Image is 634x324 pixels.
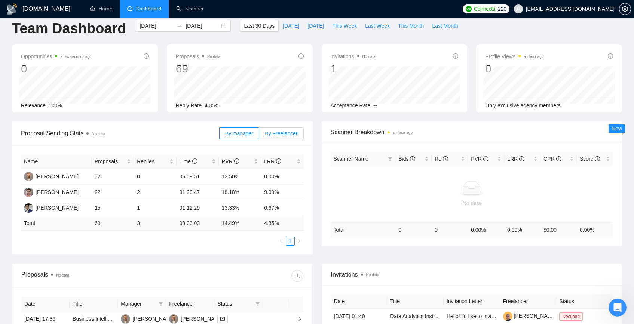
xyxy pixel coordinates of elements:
span: -- [373,102,377,108]
span: right [297,239,301,243]
div: sagar@sranalytics.io says… [6,117,144,227]
span: info-circle [483,156,488,161]
td: 01:12:29 [177,200,219,216]
td: 2 [134,185,176,200]
span: filter [159,302,163,306]
span: Score [580,156,600,162]
textarea: Message… [6,229,143,242]
span: LRR [507,156,524,162]
span: [DATE] [307,22,324,30]
span: New [612,126,622,132]
div: Close [131,3,145,16]
a: MS[PERSON_NAME] [24,189,79,195]
span: Profile Views [485,52,543,61]
div: ? [129,227,144,244]
th: Status [556,294,613,309]
a: searchScanner [176,6,204,12]
td: 0.00 % [504,222,540,237]
td: 0.00 % [577,222,613,237]
a: homeHome [90,6,112,12]
span: info-circle [608,53,613,59]
button: right [295,237,304,246]
span: This Month [398,22,424,30]
span: user [516,6,521,12]
input: End date [186,22,220,30]
button: [DATE] [279,20,303,32]
span: filter [157,298,165,309]
span: 100% [49,102,62,108]
img: upwork-logo.png [466,6,472,12]
span: By Freelancer [265,130,297,136]
span: No data [56,273,69,277]
td: 14.49 % [219,216,261,231]
span: Time [180,158,197,164]
span: Reply Rate [176,102,202,108]
span: info-circle [453,53,458,59]
td: 0.00% [261,169,303,185]
img: SK [24,172,33,181]
span: 220 [498,5,506,13]
span: Connects: [474,5,496,13]
div: Nazar • 11h ago [12,88,49,93]
td: 15 [92,200,134,216]
td: 06:09:51 [177,169,219,185]
span: info-circle [276,158,281,164]
a: Business Intelligence Analyst Needed [73,316,160,322]
td: 0.00 % [468,222,504,237]
span: info-circle [234,158,239,164]
div: 69 [176,62,220,76]
button: Last 30 Days [240,20,279,32]
th: Title [70,297,118,311]
span: Manager [121,300,156,308]
img: c10ZfRBI7y6pV33MkODVdi8eZDTXZLRst3wErktRBGEcS-SjOS9vRyB2s-ixLYBzJG [503,312,512,321]
span: dashboard [127,6,132,11]
td: 1 [134,200,176,216]
span: Proposals [176,52,220,61]
a: SK[PERSON_NAME] [24,173,79,179]
div: [PERSON_NAME] [36,204,79,212]
div: No data [334,199,610,207]
span: info-circle [298,53,304,59]
img: Profile image for Nazar [21,4,33,16]
td: 6.67% [261,200,303,216]
span: filter [388,157,392,161]
th: Freelancer [500,294,557,309]
button: Send a message… [128,242,140,254]
span: Replies [137,157,168,166]
img: SK [169,314,178,324]
img: logo [6,3,18,15]
span: filter [254,298,261,309]
td: 69 [92,216,134,231]
span: swap-right [177,23,183,29]
span: Invitations [331,270,613,279]
span: Scanner Name [334,156,368,162]
span: Proposals [95,157,125,166]
span: Re [435,156,448,162]
span: info-circle [410,156,415,161]
span: Declined [559,312,583,321]
span: Status [217,300,252,308]
span: No data [92,132,105,136]
button: Gif picker [24,245,30,251]
a: Data Analytics Instructor Needed [390,313,466,319]
th: Invitation Letter [444,294,500,309]
button: download [291,270,303,282]
button: left [277,237,286,246]
span: By manager [225,130,253,136]
span: No data [207,55,220,59]
div: [PERSON_NAME] [36,188,79,196]
td: Total [331,222,396,237]
span: Last Week [365,22,390,30]
span: left [279,239,284,243]
td: 18.18% [219,185,261,200]
div: 0 [21,62,92,76]
td: Total [21,216,92,231]
li: Next Page [295,237,304,246]
div: [PERSON_NAME] [181,315,224,323]
span: [DATE] [283,22,299,30]
a: [URL][DOMAIN_NAME] [12,35,108,49]
iframe: Intercom live chat [609,299,627,317]
div: Proposals [21,270,162,282]
button: Upload attachment [36,245,42,251]
span: No data [366,273,379,277]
